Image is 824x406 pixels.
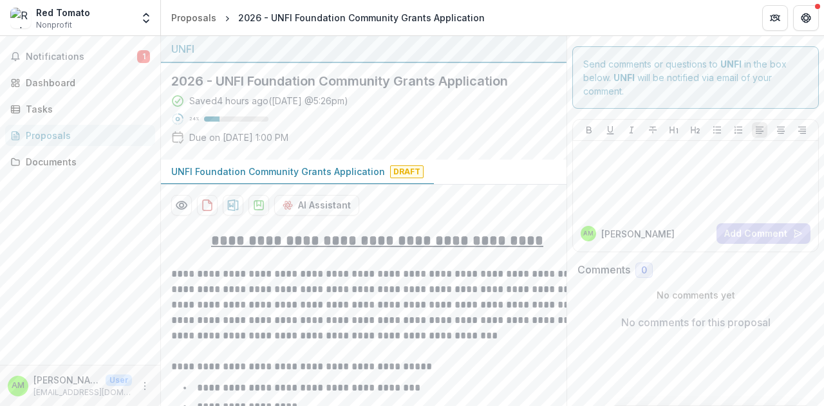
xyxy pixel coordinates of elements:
button: Get Help [793,5,819,31]
button: Partners [762,5,788,31]
div: Red Tomato [36,6,90,19]
a: Proposals [166,8,221,27]
button: Underline [603,122,618,138]
button: Bullet List [709,122,725,138]
button: Align Right [794,122,810,138]
button: Align Center [773,122,789,138]
p: UNFI Foundation Community Grants Application [171,165,385,178]
button: Heading 2 [688,122,703,138]
p: 24 % [189,115,199,124]
span: Notifications [26,51,137,62]
a: Dashboard [5,72,155,93]
button: AI Assistant [274,195,359,216]
button: download-proposal [248,195,269,216]
a: Tasks [5,98,155,120]
div: 2026 - UNFI Foundation Community Grants Application [238,11,485,24]
button: Open entity switcher [137,5,155,31]
button: Add Comment [716,223,810,244]
button: Ordered List [731,122,746,138]
span: 0 [641,265,647,276]
p: No comments for this proposal [621,315,771,330]
img: Red Tomato [10,8,31,28]
span: Nonprofit [36,19,72,31]
a: Proposals [5,125,155,146]
button: Heading 1 [666,122,682,138]
div: Tasks [26,102,145,116]
nav: breadcrumb [166,8,490,27]
p: [EMAIL_ADDRESS][DOMAIN_NAME] [33,387,132,398]
button: Italicize [624,122,639,138]
div: Documents [26,155,145,169]
button: download-proposal [223,195,243,216]
span: 1 [137,50,150,63]
button: Notifications1 [5,46,155,67]
strong: UNFI [613,72,635,83]
div: Dashboard [26,76,145,89]
div: Proposals [171,11,216,24]
button: Bold [581,122,597,138]
p: No comments yet [577,288,814,302]
button: Preview ce1abc64-3c42-4ea4-a1b9-e35de9e4cfbe-0.pdf [171,195,192,216]
button: More [137,378,153,394]
h2: Comments [577,264,630,276]
div: UNFI [171,41,556,57]
div: Saved 4 hours ago ( [DATE] @ 5:26pm ) [189,94,348,107]
button: Align Left [752,122,767,138]
button: Strike [645,122,660,138]
p: User [106,374,132,386]
p: Due on [DATE] 1:00 PM [189,131,288,144]
a: Documents [5,151,155,172]
p: [PERSON_NAME] [601,227,675,241]
div: Proposals [26,129,145,142]
div: Angel Medez [12,382,24,390]
h2: 2026 - UNFI Foundation Community Grants Application [171,73,536,89]
div: Angel Medez [583,230,594,237]
button: download-proposal [197,195,218,216]
strong: UNFI [720,59,742,69]
span: Draft [390,165,424,178]
p: [PERSON_NAME] [33,373,100,387]
div: Send comments or questions to in the box below. will be notified via email of your comment. [572,46,819,109]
